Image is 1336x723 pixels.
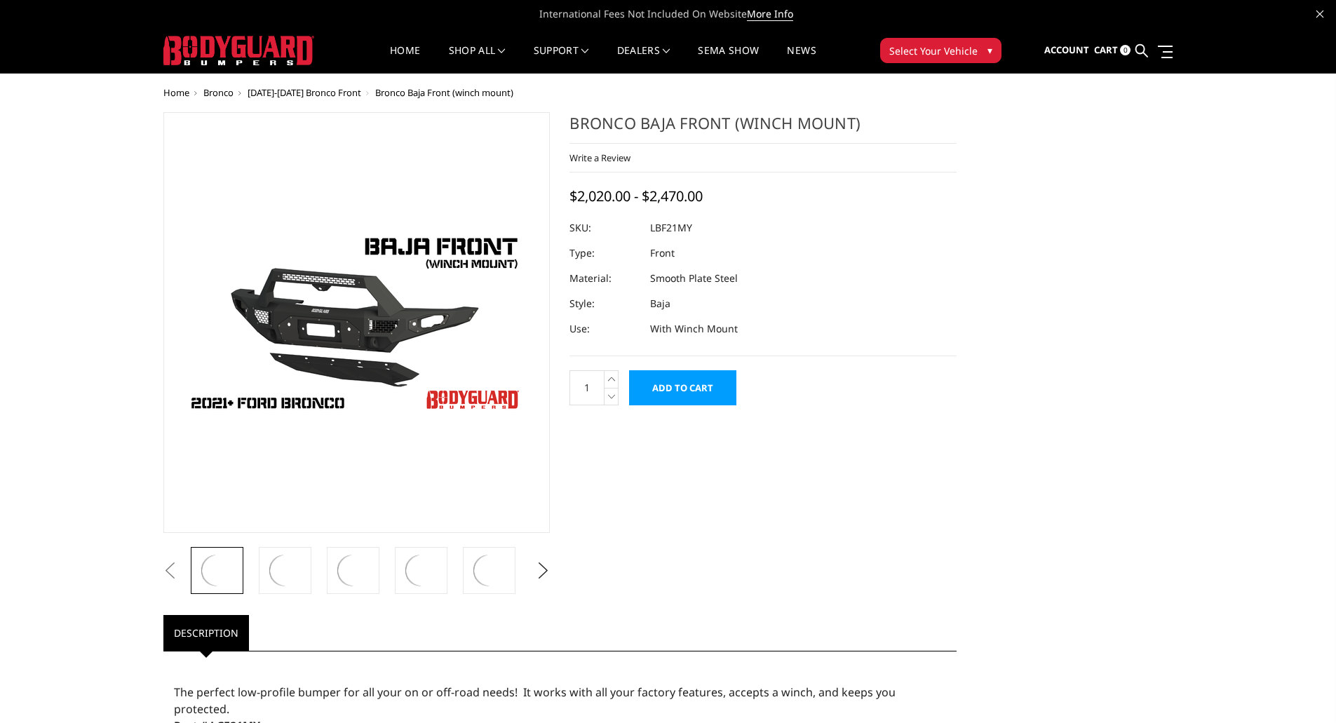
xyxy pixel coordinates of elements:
dt: Style: [569,291,640,316]
img: Bronco Baja Front (winch mount) [470,551,508,590]
span: ▾ [987,43,992,58]
img: BODYGUARD BUMPERS [163,36,314,65]
span: Bronco Baja Front (winch mount) [375,86,513,99]
img: Bronco Baja Front (winch mount) [266,551,304,590]
h1: Bronco Baja Front (winch mount) [569,112,957,144]
a: Write a Review [569,151,630,164]
a: More Info [747,7,793,21]
span: 0 [1120,45,1131,55]
dt: Use: [569,316,640,342]
dd: Front [650,241,675,266]
span: $2,020.00 - $2,470.00 [569,187,703,205]
img: Bronco Baja Front (winch mount) [402,551,440,590]
a: Dealers [617,46,670,73]
dt: Type: [569,241,640,266]
dt: SKU: [569,215,640,241]
button: Previous [160,560,181,581]
a: SEMA Show [698,46,759,73]
a: [DATE]-[DATE] Bronco Front [248,86,361,99]
a: Cart 0 [1094,32,1131,69]
a: Home [390,46,420,73]
span: Cart [1094,43,1118,56]
input: Add to Cart [629,370,736,405]
a: News [787,46,816,73]
span: The perfect low-profile bumper for all your on or off-road needs! It works with all your factory ... [174,684,896,717]
img: Bodyguard Ford Bronco [198,551,236,590]
a: Support [534,46,589,73]
a: Description [163,615,249,651]
a: Home [163,86,189,99]
img: Bodyguard Ford Bronco [181,224,532,421]
dd: With Winch Mount [650,316,738,342]
img: Bronco Baja Front (winch mount) [334,551,372,590]
dd: Smooth Plate Steel [650,266,738,291]
span: Account [1044,43,1089,56]
a: Bodyguard Ford Bronco [163,112,551,533]
a: shop all [449,46,506,73]
a: Account [1044,32,1089,69]
dt: Material: [569,266,640,291]
a: Bronco [203,86,234,99]
dd: LBF21MY [650,215,692,241]
button: Select Your Vehicle [880,38,1001,63]
span: Select Your Vehicle [889,43,978,58]
dd: Baja [650,291,670,316]
button: Next [532,560,553,581]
